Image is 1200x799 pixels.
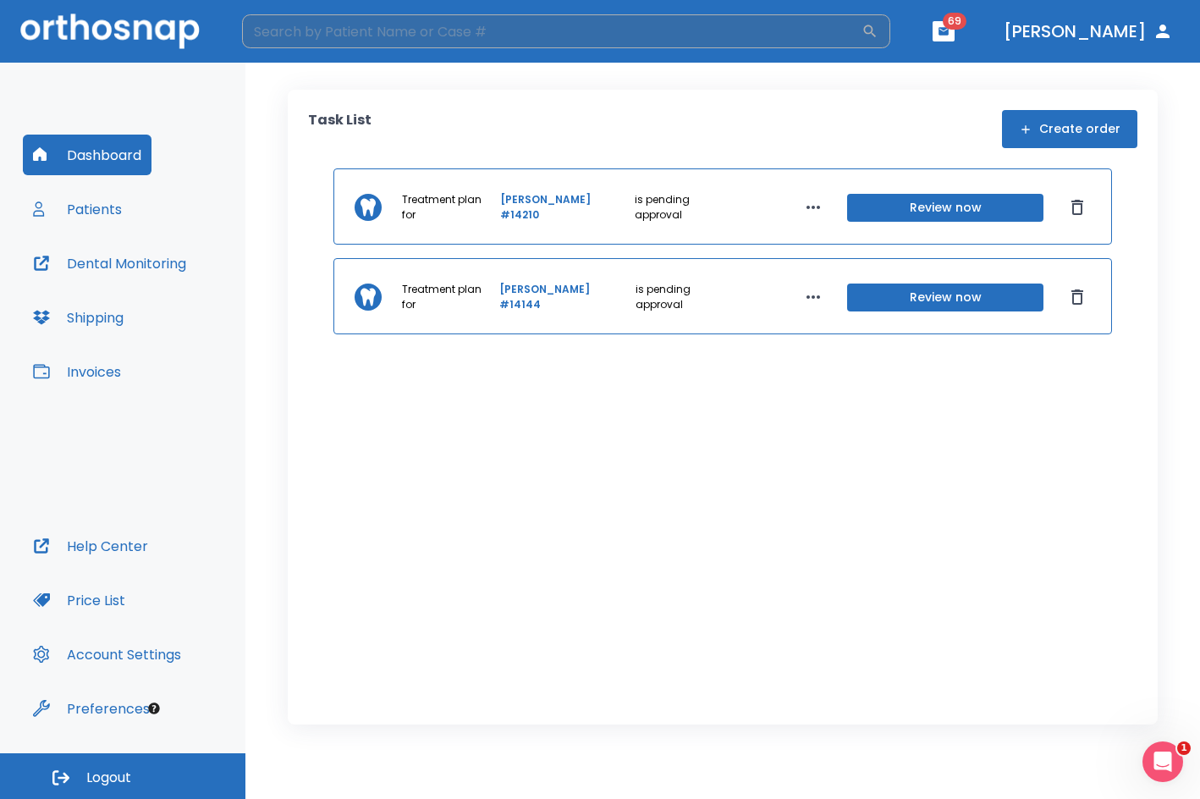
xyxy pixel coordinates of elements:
[23,526,158,566] button: Help Center
[23,688,160,729] button: Preferences
[847,194,1043,222] button: Review now
[242,14,861,48] input: Search by Patient Name or Case #
[86,769,131,787] span: Logout
[636,282,739,312] p: is pending approval
[23,189,132,229] button: Patients
[146,701,162,716] div: Tooltip anchor
[23,243,196,284] button: Dental Monitoring
[847,284,1043,311] button: Review now
[499,282,632,312] a: [PERSON_NAME] #14144
[20,14,200,48] img: Orthosnap
[402,282,496,312] p: Treatment plan for
[23,634,191,675] button: Account Settings
[402,192,497,223] p: Treatment plan for
[1064,194,1091,221] button: Dismiss
[1177,741,1191,755] span: 1
[23,297,134,338] button: Shipping
[1002,110,1137,148] button: Create order
[23,580,135,620] button: Price List
[23,135,151,175] button: Dashboard
[23,351,131,392] button: Invoices
[308,110,372,148] p: Task List
[500,192,631,223] a: [PERSON_NAME] #14210
[997,16,1180,47] button: [PERSON_NAME]
[1064,284,1091,311] button: Dismiss
[943,13,966,30] span: 69
[1142,741,1183,782] iframe: Intercom live chat
[635,192,739,223] p: is pending approval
